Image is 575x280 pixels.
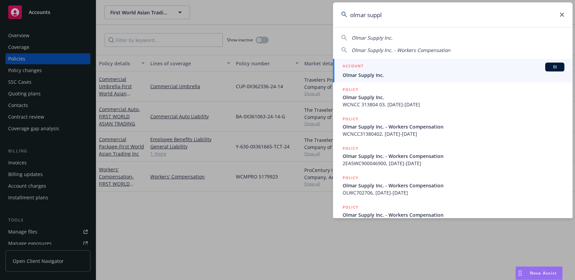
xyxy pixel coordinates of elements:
[343,63,363,71] h5: ACCOUNT
[343,86,358,93] h5: POLICY
[343,182,564,189] span: Olmar Supply Inc. - Workers Compensation
[530,270,557,276] span: Nova Assist
[343,123,564,130] span: Olmar Supply Inc. - Workers Compensation
[352,35,393,41] span: Olmar Supply Inc.
[333,2,573,27] input: Search...
[343,211,564,218] span: Olmar Supply Inc. - Workers Compensation
[333,82,573,112] a: POLICYOlmar Supply Inc.WCNCC 313804 03, [DATE]-[DATE]
[343,145,358,152] h5: POLICY
[343,94,564,101] span: Olmar Supply Inc.
[343,189,564,196] span: OLWC702706, [DATE]-[DATE]
[343,174,358,181] h5: POLICY
[515,266,563,280] button: Nova Assist
[343,130,564,137] span: WCNCC31380402, [DATE]-[DATE]
[343,116,358,122] h5: POLICY
[333,200,573,229] a: POLICYOlmar Supply Inc. - Workers Compensation
[333,59,573,82] a: ACCOUNTBIOlmar Supply Inc.
[516,267,524,280] div: Drag to move
[343,71,564,79] span: Olmar Supply Inc.
[333,141,573,171] a: POLICYOlmar Supply Inc. - Workers Compensation2EA5WC900046900, [DATE]-[DATE]
[343,152,564,160] span: Olmar Supply Inc. - Workers Compensation
[343,160,564,167] span: 2EA5WC900046900, [DATE]-[DATE]
[333,171,573,200] a: POLICYOlmar Supply Inc. - Workers CompensationOLWC702706, [DATE]-[DATE]
[548,64,562,70] span: BI
[352,47,450,53] span: Olmar Supply Inc. - Workers Compensation
[333,112,573,141] a: POLICYOlmar Supply Inc. - Workers CompensationWCNCC31380402, [DATE]-[DATE]
[343,204,358,211] h5: POLICY
[343,101,564,108] span: WCNCC 313804 03, [DATE]-[DATE]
